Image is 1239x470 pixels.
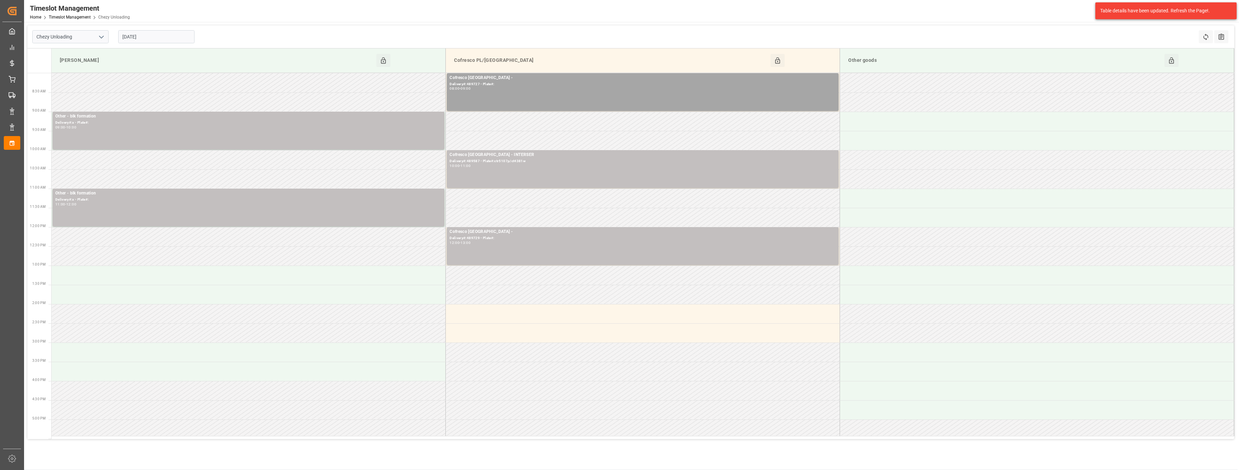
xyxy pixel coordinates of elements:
input: DD-MM-YYYY [118,30,195,43]
div: Other - blk formation [55,190,442,197]
div: Table details have been updated. Refresh the Page!. [1100,7,1227,14]
span: 1:00 PM [32,262,46,266]
div: 12:00 [450,241,460,244]
span: 2:00 PM [32,301,46,305]
span: 3:00 PM [32,339,46,343]
div: Timeslot Management [30,3,130,13]
span: 4:00 PM [32,378,46,382]
div: 11:00 [55,203,65,206]
div: - [460,241,461,244]
div: Delivery#:x - Plate#: [55,120,442,126]
div: 08:00 [450,87,460,90]
div: - [460,87,461,90]
div: Delivery#:489587 - Plate#:ctr5107p/ct4381w [450,158,836,164]
div: 09:00 [461,87,471,90]
div: Delivery#:x - Plate#: [55,197,442,203]
span: 3:30 PM [32,359,46,362]
div: Cofresco [GEOGRAPHIC_DATA] - [450,228,836,235]
div: 13:00 [461,241,471,244]
div: 09:00 [55,126,65,129]
div: Cofresco PL/[GEOGRAPHIC_DATA] [451,54,770,67]
div: Delivery#:489729 - Plate#: [450,235,836,241]
button: open menu [96,32,106,42]
span: 11:30 AM [30,205,46,209]
span: 5:00 PM [32,416,46,420]
span: 8:30 AM [32,89,46,93]
span: 1:30 PM [32,282,46,286]
span: 9:00 AM [32,109,46,112]
span: 12:30 PM [30,243,46,247]
span: 11:00 AM [30,186,46,189]
div: 10:00 [450,164,460,167]
span: 12:00 PM [30,224,46,228]
div: 11:00 [461,164,471,167]
div: 10:00 [66,126,76,129]
a: Home [30,15,41,20]
div: 12:00 [66,203,76,206]
span: 9:30 AM [32,128,46,132]
div: - [460,164,461,167]
span: 10:00 AM [30,147,46,151]
span: 4:30 PM [32,397,46,401]
div: Cofresco [GEOGRAPHIC_DATA] - INTERSER [450,152,836,158]
div: - [65,203,66,206]
div: [PERSON_NAME] [57,54,376,67]
div: Cofresco [GEOGRAPHIC_DATA] - [450,75,836,81]
div: - [65,126,66,129]
div: Other goods [845,54,1164,67]
div: Delivery#:489727 - Plate#: [450,81,836,87]
a: Timeslot Management [49,15,91,20]
div: Other - blk formation [55,113,442,120]
span: 2:30 PM [32,320,46,324]
input: Type to search/select [32,30,109,43]
span: 10:30 AM [30,166,46,170]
